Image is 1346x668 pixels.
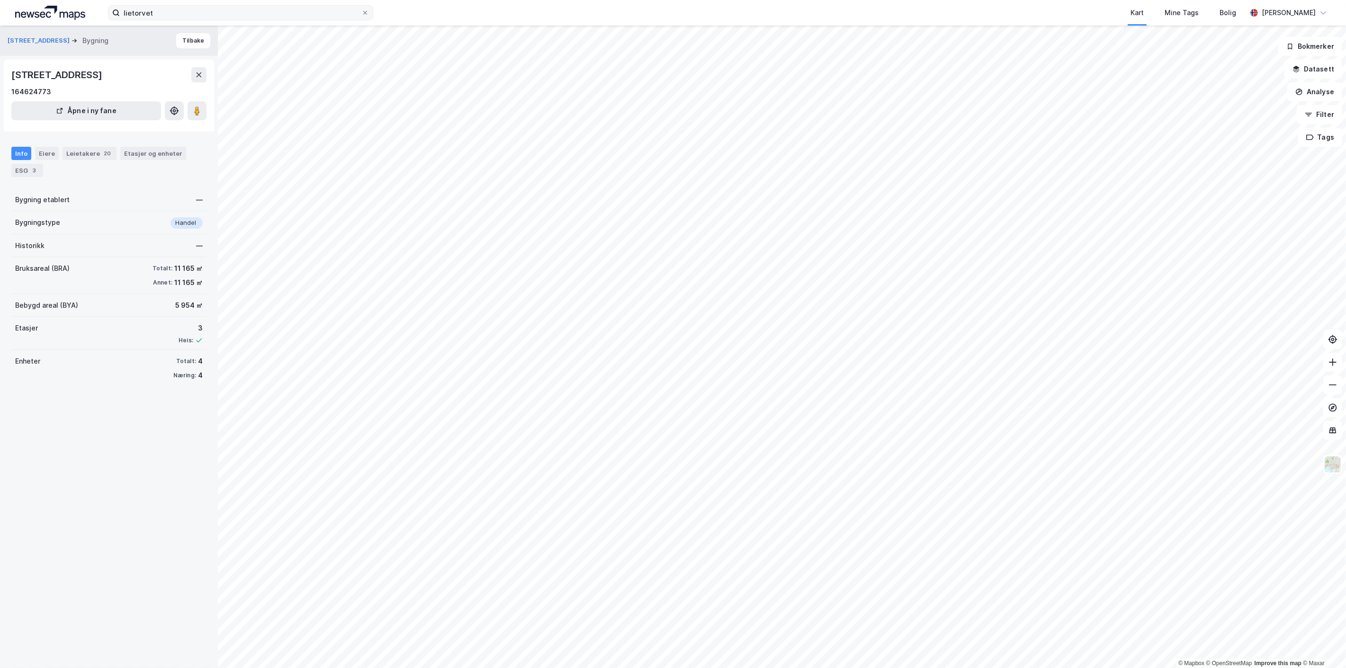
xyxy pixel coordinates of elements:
div: 3 [30,166,39,175]
div: 5 954 ㎡ [175,300,203,311]
div: [STREET_ADDRESS] [11,67,104,82]
button: Tags [1298,128,1342,147]
button: [STREET_ADDRESS] [8,36,72,45]
div: Bygning [82,35,108,46]
div: Bebygd areal (BYA) [15,300,78,311]
div: Bolig [1220,7,1236,18]
button: Analyse [1287,82,1342,101]
div: Enheter [15,356,40,367]
div: 11 165 ㎡ [174,263,203,274]
div: 4 [198,370,203,381]
div: Etasjer og enheter [124,149,182,158]
a: OpenStreetMap [1206,660,1252,667]
div: Totalt: [176,357,196,365]
a: Mapbox [1178,660,1204,667]
div: Kart [1131,7,1144,18]
button: Filter [1297,105,1342,124]
div: Leietakere [63,147,117,160]
div: Historikk [15,240,45,251]
div: 164624773 [11,86,51,98]
input: Søk på adresse, matrikkel, gårdeiere, leietakere eller personer [120,6,361,20]
img: logo.a4113a55bc3d86da70a041830d287a7e.svg [15,6,85,20]
div: 3 [179,322,203,334]
div: 4 [198,356,203,367]
img: Z [1324,455,1342,473]
div: Etasjer [15,322,38,334]
div: Annet: [153,279,172,286]
div: 20 [102,149,113,158]
button: Bokmerker [1278,37,1342,56]
div: Bruksareal (BRA) [15,263,70,274]
div: [PERSON_NAME] [1262,7,1316,18]
div: ESG [11,164,43,177]
div: Bygning etablert [15,194,70,205]
div: Totalt: [153,265,172,272]
div: — [196,194,203,205]
div: — [196,240,203,251]
div: Bygningstype [15,217,60,228]
div: Eiere [35,147,59,160]
div: Heis: [179,337,193,344]
button: Datasett [1284,60,1342,79]
div: Info [11,147,31,160]
a: Improve this map [1255,660,1301,667]
button: Åpne i ny fane [11,101,161,120]
div: 11 165 ㎡ [174,277,203,288]
button: Tilbake [176,33,210,48]
div: Næring: [173,372,196,379]
div: Mine Tags [1165,7,1199,18]
iframe: Chat Widget [1299,623,1346,668]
